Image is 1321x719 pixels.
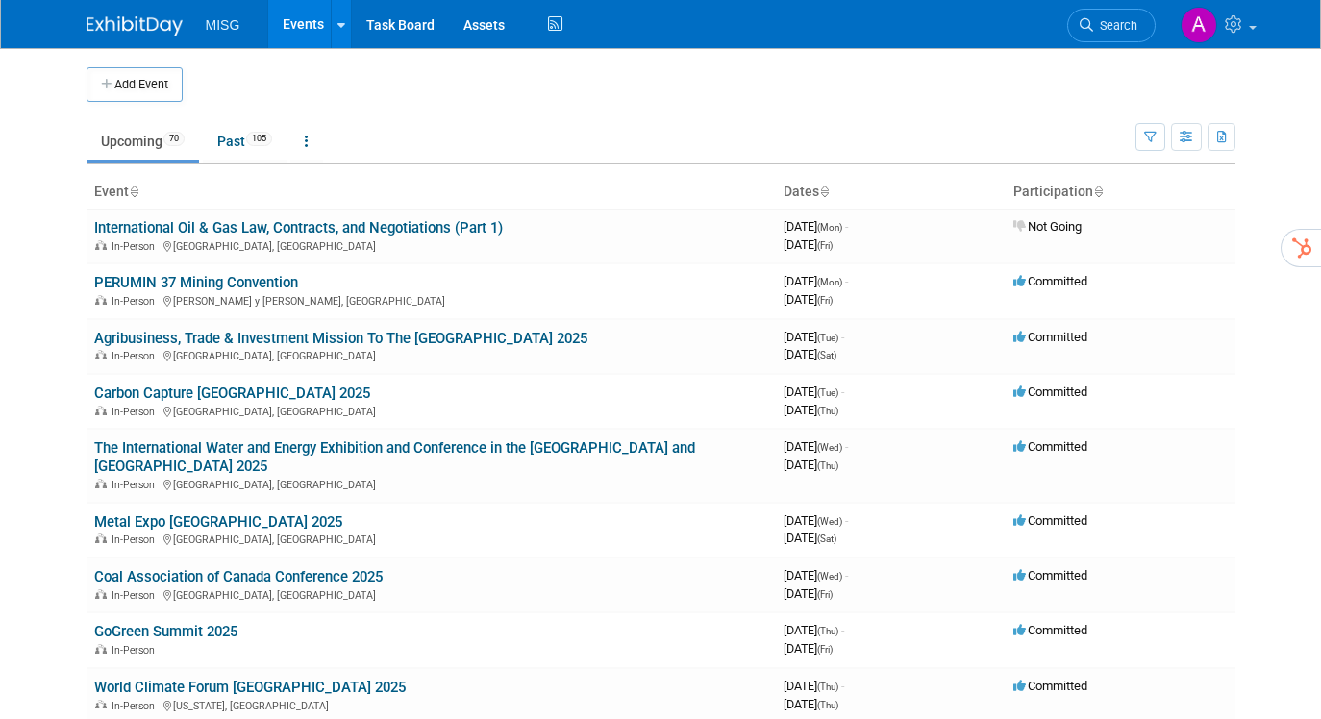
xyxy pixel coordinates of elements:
span: - [845,439,848,454]
span: [DATE] [784,403,838,417]
span: - [841,384,844,399]
th: Dates [776,176,1006,209]
span: (Fri) [817,589,833,600]
span: (Sat) [817,350,836,360]
span: (Fri) [817,644,833,655]
span: In-Person [112,589,161,602]
span: 70 [163,132,185,146]
span: (Tue) [817,333,838,343]
span: [DATE] [784,330,844,344]
div: [GEOGRAPHIC_DATA], [GEOGRAPHIC_DATA] [94,531,768,546]
span: [DATE] [784,679,844,693]
span: [DATE] [784,237,833,252]
span: In-Person [112,240,161,253]
span: (Wed) [817,442,842,453]
span: Committed [1013,568,1087,583]
span: In-Person [112,479,161,491]
span: (Thu) [817,700,838,710]
span: [DATE] [784,458,838,472]
span: (Mon) [817,222,842,233]
a: International Oil & Gas Law, Contracts, and Negotiations (Part 1) [94,219,503,236]
span: In-Person [112,406,161,418]
span: (Thu) [817,682,838,692]
img: In-Person Event [95,644,107,654]
span: [DATE] [784,586,833,601]
span: (Thu) [817,460,838,471]
span: Committed [1013,679,1087,693]
span: [DATE] [784,623,844,637]
a: Search [1067,9,1156,42]
a: World Climate Forum [GEOGRAPHIC_DATA] 2025 [94,679,406,696]
span: Committed [1013,274,1087,288]
span: In-Person [112,533,161,546]
span: (Thu) [817,406,838,416]
th: Participation [1006,176,1235,209]
span: (Sat) [817,533,836,544]
img: In-Person Event [95,589,107,599]
span: - [841,330,844,344]
img: In-Person Event [95,533,107,543]
img: In-Person Event [95,295,107,305]
div: [GEOGRAPHIC_DATA], [GEOGRAPHIC_DATA] [94,586,768,602]
span: In-Person [112,644,161,657]
a: Carbon Capture [GEOGRAPHIC_DATA] 2025 [94,384,370,402]
img: In-Person Event [95,479,107,488]
span: (Mon) [817,277,842,287]
img: In-Person Event [95,240,107,250]
span: [DATE] [784,347,836,361]
img: ExhibitDay [87,16,183,36]
span: Search [1093,18,1137,33]
span: (Wed) [817,516,842,527]
span: 105 [246,132,272,146]
div: [US_STATE], [GEOGRAPHIC_DATA] [94,697,768,712]
span: In-Person [112,350,161,362]
span: Committed [1013,384,1087,399]
span: (Wed) [817,571,842,582]
span: [DATE] [784,384,844,399]
span: In-Person [112,295,161,308]
a: Metal Expo [GEOGRAPHIC_DATA] 2025 [94,513,342,531]
span: [DATE] [784,568,848,583]
a: Sort by Event Name [129,184,138,199]
span: [DATE] [784,274,848,288]
img: In-Person Event [95,700,107,709]
span: Committed [1013,330,1087,344]
a: Upcoming70 [87,123,199,160]
a: Sort by Participation Type [1093,184,1103,199]
span: Committed [1013,623,1087,637]
div: [GEOGRAPHIC_DATA], [GEOGRAPHIC_DATA] [94,347,768,362]
span: Committed [1013,513,1087,528]
span: - [845,274,848,288]
div: [GEOGRAPHIC_DATA], [GEOGRAPHIC_DATA] [94,403,768,418]
span: - [841,623,844,637]
span: - [845,219,848,234]
a: Coal Association of Canada Conference 2025 [94,568,383,585]
span: Not Going [1013,219,1082,234]
span: (Tue) [817,387,838,398]
span: (Fri) [817,295,833,306]
span: MISG [206,17,240,33]
span: [DATE] [784,439,848,454]
a: Agribusiness, Trade & Investment Mission To The [GEOGRAPHIC_DATA] 2025 [94,330,587,347]
button: Add Event [87,67,183,102]
span: [DATE] [784,641,833,656]
div: [GEOGRAPHIC_DATA], [GEOGRAPHIC_DATA] [94,237,768,253]
span: - [841,679,844,693]
a: Past105 [203,123,287,160]
span: [DATE] [784,697,838,711]
span: [DATE] [784,513,848,528]
span: - [845,568,848,583]
div: [GEOGRAPHIC_DATA], [GEOGRAPHIC_DATA] [94,476,768,491]
span: In-Person [112,700,161,712]
span: [DATE] [784,219,848,234]
img: Aleina Almeida [1181,7,1217,43]
span: [DATE] [784,292,833,307]
th: Event [87,176,776,209]
a: The International Water and Energy Exhibition and Conference in the [GEOGRAPHIC_DATA] and [GEOGRA... [94,439,695,475]
span: - [845,513,848,528]
span: [DATE] [784,531,836,545]
img: In-Person Event [95,350,107,359]
a: Sort by Start Date [819,184,829,199]
span: Committed [1013,439,1087,454]
a: GoGreen Summit 2025 [94,623,237,640]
